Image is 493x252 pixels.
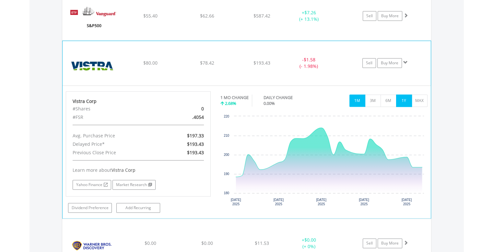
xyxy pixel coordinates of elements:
button: MAX [412,94,428,107]
span: $62.66 [200,13,214,19]
div: Delayed Price* [68,140,162,148]
a: Sell [362,58,376,68]
div: + (+ 13.1%) [285,9,334,22]
text: 210 [224,134,229,137]
button: 6M [381,94,396,107]
a: Market Research [112,180,156,190]
div: Previous Close Price [68,148,162,157]
span: $80.00 [143,60,158,66]
div: #Shares [68,105,162,113]
text: 190 [224,172,229,176]
span: 2.68% [225,100,236,106]
span: $1.58 [304,57,315,63]
div: - (- 1.98%) [284,57,333,69]
span: $193.43 [253,60,270,66]
a: Add Recurring [116,203,160,213]
img: EQU.US.VST.png [66,49,122,83]
div: Learn more about [73,167,204,173]
button: 1Y [396,94,412,107]
span: 0.00% [264,100,275,106]
span: $0.00 [144,240,156,246]
span: $7.26 [304,9,316,16]
span: $193.43 [187,141,204,147]
span: $55.40 [143,13,157,19]
button: 1M [349,94,365,107]
text: 200 [224,153,229,157]
text: [DATE] 2025 [402,198,412,206]
text: [DATE] 2025 [316,198,326,206]
text: 180 [224,191,229,195]
div: + (+ 0%) [285,237,334,250]
span: $587.42 [253,13,270,19]
a: Dividend Preference [68,203,112,213]
button: 3M [365,94,381,107]
div: Avg. Purchase Price [68,132,162,140]
span: $78.42 [200,60,214,66]
div: 0 [162,105,209,113]
span: $193.43 [187,149,204,156]
svg: Interactive chart [220,113,427,210]
text: 220 [224,115,229,118]
text: [DATE] 2025 [274,198,284,206]
span: $0.00 [201,240,213,246]
span: $197.33 [187,132,204,139]
a: Buy More [378,11,402,21]
text: [DATE] 2025 [231,198,241,206]
span: $0.00 [304,237,316,243]
a: Sell [363,11,376,21]
div: 1 MO CHANGE [220,94,249,101]
a: Buy More [378,238,402,248]
a: Buy More [377,58,402,68]
div: #FSR [68,113,162,121]
text: [DATE] 2025 [359,198,369,206]
div: .4054 [162,113,209,121]
div: Vistra Corp [73,98,204,105]
span: $11.53 [255,240,269,246]
div: DAILY CHANGE [264,94,315,101]
a: Yahoo Finance [73,180,111,190]
a: Sell [363,238,376,248]
div: Chart. Highcharts interactive chart. [220,113,428,210]
span: Vistra Corp [112,167,135,173]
